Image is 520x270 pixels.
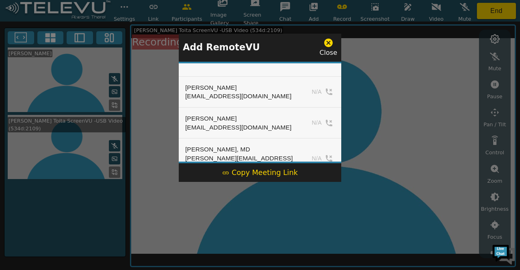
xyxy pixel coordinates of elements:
img: Chat Widget [492,242,516,266]
span: We're online! [47,82,112,164]
p: Add RemoteVU [183,41,260,54]
div: [EMAIL_ADDRESS][DOMAIN_NAME] [185,92,292,101]
div: Close [319,38,337,58]
div: Chat with us now [42,43,136,53]
div: [PERSON_NAME][EMAIL_ADDRESS][PERSON_NAME][DOMAIN_NAME] [185,154,295,171]
div: [PERSON_NAME] [185,83,292,92]
textarea: Type your message and hit 'Enter' [4,182,155,210]
div: [PERSON_NAME] [185,114,292,123]
div: [PERSON_NAME], MD [185,145,295,154]
div: [EMAIL_ADDRESS][DOMAIN_NAME] [185,123,292,132]
div: Minimize live chat window [133,4,153,24]
div: Copy Meeting Link [222,167,298,178]
img: d_736959983_company_1615157101543_736959983 [14,38,34,58]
